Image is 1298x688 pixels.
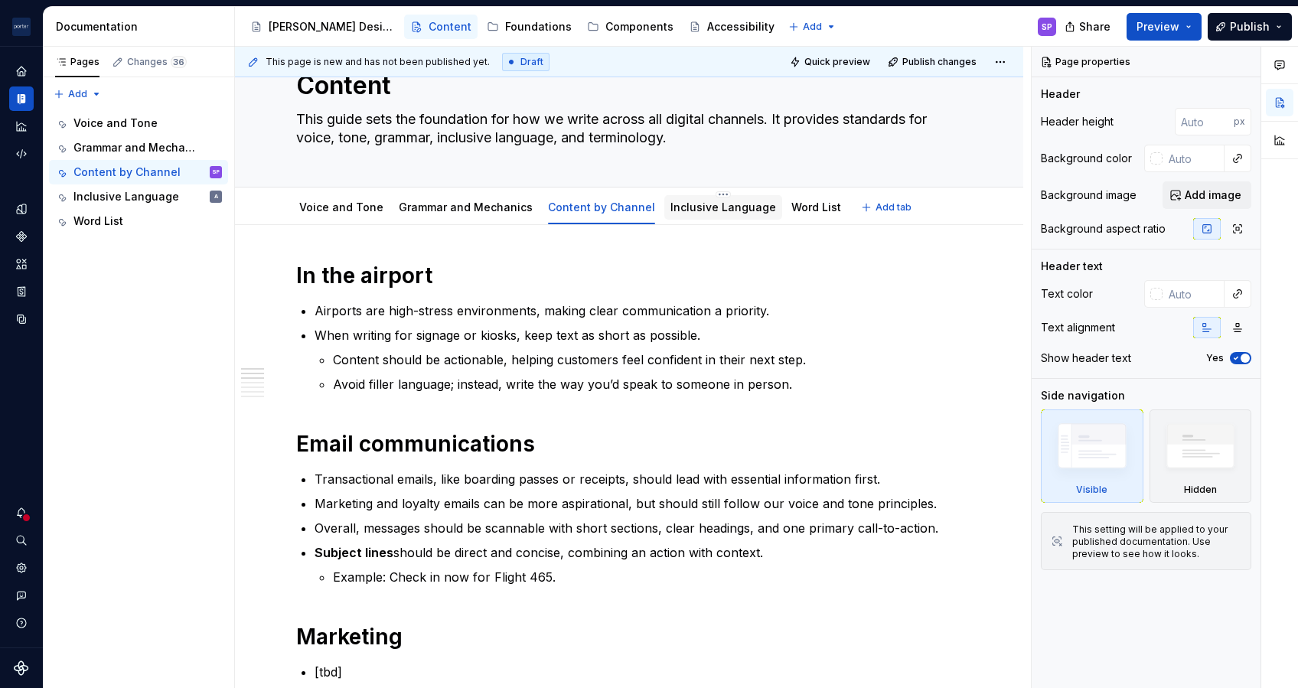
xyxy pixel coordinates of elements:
[315,494,962,513] p: Marketing and loyalty emails can be more aspirational, but should still follow our voice and tone...
[1041,351,1131,366] div: Show header text
[1041,320,1115,335] div: Text alignment
[56,19,228,34] div: Documentation
[12,18,31,36] img: f0306bc8-3074-41fb-b11c-7d2e8671d5eb.png
[73,189,179,204] div: Inclusive Language
[333,351,962,369] p: Content should be actionable, helping customers feel confident in their next step.
[1208,13,1292,41] button: Publish
[244,11,781,42] div: Page tree
[785,191,847,223] div: Word List
[296,262,962,289] h1: In the airport
[683,15,781,39] a: Accessibility
[14,660,29,676] svg: Supernova Logo
[803,21,822,33] span: Add
[9,114,34,139] a: Analytics
[266,56,490,68] span: This page is new and has not been published yet.
[902,56,977,68] span: Publish changes
[1041,151,1132,166] div: Background color
[9,556,34,580] a: Settings
[481,15,578,39] a: Foundations
[1137,19,1179,34] span: Preview
[73,165,181,180] div: Content by Channel
[404,15,478,39] a: Content
[55,56,99,68] div: Pages
[73,116,158,131] div: Voice and Tone
[581,15,680,39] a: Components
[212,165,220,180] div: SP
[9,142,34,166] a: Code automation
[9,252,34,276] a: Assets
[1041,409,1143,503] div: Visible
[9,528,34,553] button: Search ⌘K
[9,86,34,111] div: Documentation
[1042,21,1052,33] div: SP
[505,19,572,34] div: Foundations
[315,663,962,681] p: [tbd]
[1041,221,1166,236] div: Background aspect ratio
[9,583,34,608] button: Contact support
[1163,145,1225,172] input: Auto
[1041,86,1080,102] div: Header
[1041,187,1137,203] div: Background image
[1057,13,1120,41] button: Share
[707,19,775,34] div: Accessibility
[9,501,34,525] button: Notifications
[542,191,661,223] div: Content by Channel
[315,545,393,560] strong: Subject lines
[1127,13,1202,41] button: Preview
[49,184,228,209] a: Inclusive LanguageA
[1185,187,1241,203] span: Add image
[1041,286,1093,302] div: Text color
[49,160,228,184] a: Content by ChannelSP
[1076,484,1107,496] div: Visible
[127,56,187,68] div: Changes
[856,197,918,218] button: Add tab
[670,201,776,214] a: Inclusive Language
[49,111,228,233] div: Page tree
[9,197,34,221] a: Design tokens
[49,209,228,233] a: Word List
[9,279,34,304] a: Storybook stories
[315,543,962,562] p: should be direct and concise, combining an action with context.
[1079,19,1110,34] span: Share
[315,326,962,344] p: When writing for signage or kiosks, keep text as short as possible.
[1163,181,1251,209] button: Add image
[171,56,187,68] span: 36
[315,302,962,320] p: Airports are high-stress environments, making clear communication a priority.
[333,375,962,393] p: Avoid filler language; instead, write the way you’d speak to someone in person.
[548,201,655,214] a: Content by Channel
[1184,484,1217,496] div: Hidden
[49,83,106,105] button: Add
[296,431,535,457] strong: Email communications
[49,111,228,135] a: Voice and Tone
[1041,114,1114,129] div: Header height
[73,140,200,155] div: Grammar and Mechanics
[664,191,782,223] div: Inclusive Language
[785,51,877,73] button: Quick preview
[1206,352,1224,364] label: Yes
[9,59,34,83] a: Home
[299,201,383,214] a: Voice and Tone
[605,19,673,34] div: Components
[1041,388,1125,403] div: Side navigation
[9,307,34,331] a: Data sources
[393,191,539,223] div: Grammar and Mechanics
[214,189,218,204] div: A
[315,470,962,488] p: Transactional emails, like boarding passes or receipts, should lead with essential information fi...
[9,224,34,249] a: Components
[293,107,959,150] textarea: This guide sets the foundation for how we write across all digital channels. It provides standard...
[883,51,983,73] button: Publish changes
[1175,108,1234,135] input: Auto
[293,191,390,223] div: Voice and Tone
[73,214,123,229] div: Word List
